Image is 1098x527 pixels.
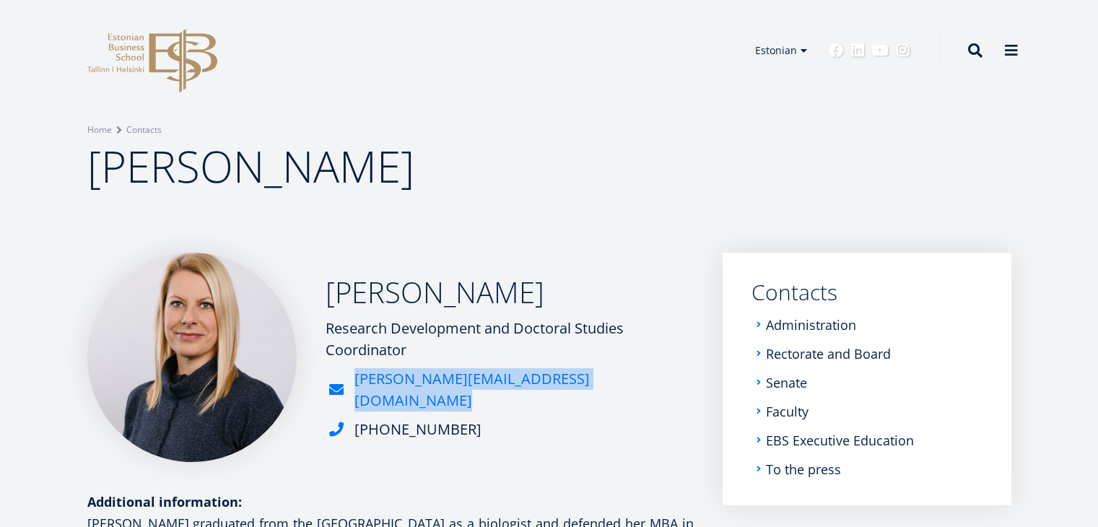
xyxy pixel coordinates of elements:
[766,404,809,419] a: Faculty
[87,123,112,136] font: Home
[766,347,891,361] a: Rectorate and Board
[751,282,982,303] a: Contacts
[766,461,841,478] font: To the press
[326,318,624,360] font: Research Development and Doctoral Studies Coordinator
[766,345,891,362] font: Rectorate and Board
[766,462,841,476] a: To the press
[766,374,807,391] font: Senate
[326,272,544,312] font: [PERSON_NAME]
[766,403,809,420] font: Faculty
[354,369,590,410] font: [PERSON_NAME][EMAIL_ADDRESS][DOMAIN_NAME]
[87,136,414,196] font: [PERSON_NAME]
[126,123,162,137] a: Contacts
[87,493,242,510] font: Additional information:
[354,419,482,439] font: [PHONE_NUMBER]
[766,432,914,449] font: EBS Executive Education
[766,318,856,332] a: Administration
[87,123,112,137] a: Home
[751,277,837,307] font: Contacts
[766,316,856,334] font: Administration
[766,375,807,390] a: Senate
[766,433,914,448] a: EBS Executive Education
[126,123,162,136] font: Contacts
[354,368,694,411] a: [PERSON_NAME][EMAIL_ADDRESS][DOMAIN_NAME]
[87,253,297,462] img: Sigrid Lainevee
